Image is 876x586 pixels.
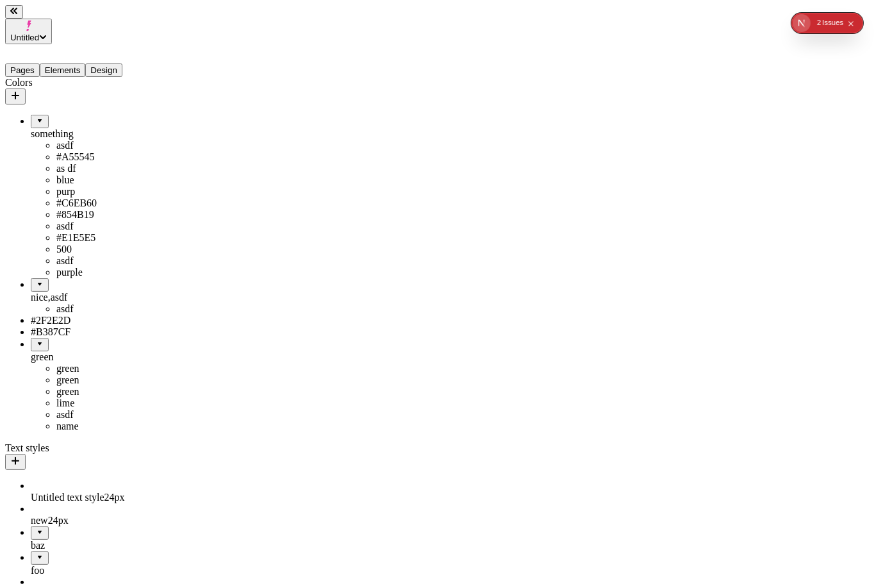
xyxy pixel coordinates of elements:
div: new [31,515,159,526]
div: asdf [56,140,159,151]
div: green [31,351,159,363]
div: #A55545 [56,151,159,163]
div: green [56,374,159,386]
div: green [56,363,159,374]
div: #2F2E2D [31,315,159,326]
div: Text styles [5,442,159,454]
span: 24 px [48,515,69,526]
div: green [56,386,159,398]
div: purp [56,186,159,197]
div: 500 [56,244,159,255]
div: #854B19 [56,209,159,221]
div: lime [56,398,159,409]
div: asdf [56,409,159,421]
button: Elements [40,63,86,77]
div: foo [31,565,159,576]
button: Untitled [5,19,52,44]
div: asdf [56,255,159,267]
div: Colors [5,77,159,88]
div: name [56,421,159,432]
span: Untitled [10,33,39,42]
div: #B387CF [31,326,159,338]
div: something [31,128,159,140]
p: Cookie Test Route [5,10,187,22]
div: asdf [56,221,159,232]
div: #E1E5E5 [56,232,159,244]
div: #C6EB60 [56,197,159,209]
div: blue [56,174,159,186]
button: Design [85,63,122,77]
div: asdf [56,303,159,315]
div: nice,asdf [31,292,159,303]
div: as df [56,163,159,174]
div: purple [56,267,159,278]
div: Untitled text style [31,492,159,503]
span: 24 px [104,492,125,503]
button: Pages [5,63,40,77]
div: baz [31,540,159,551]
